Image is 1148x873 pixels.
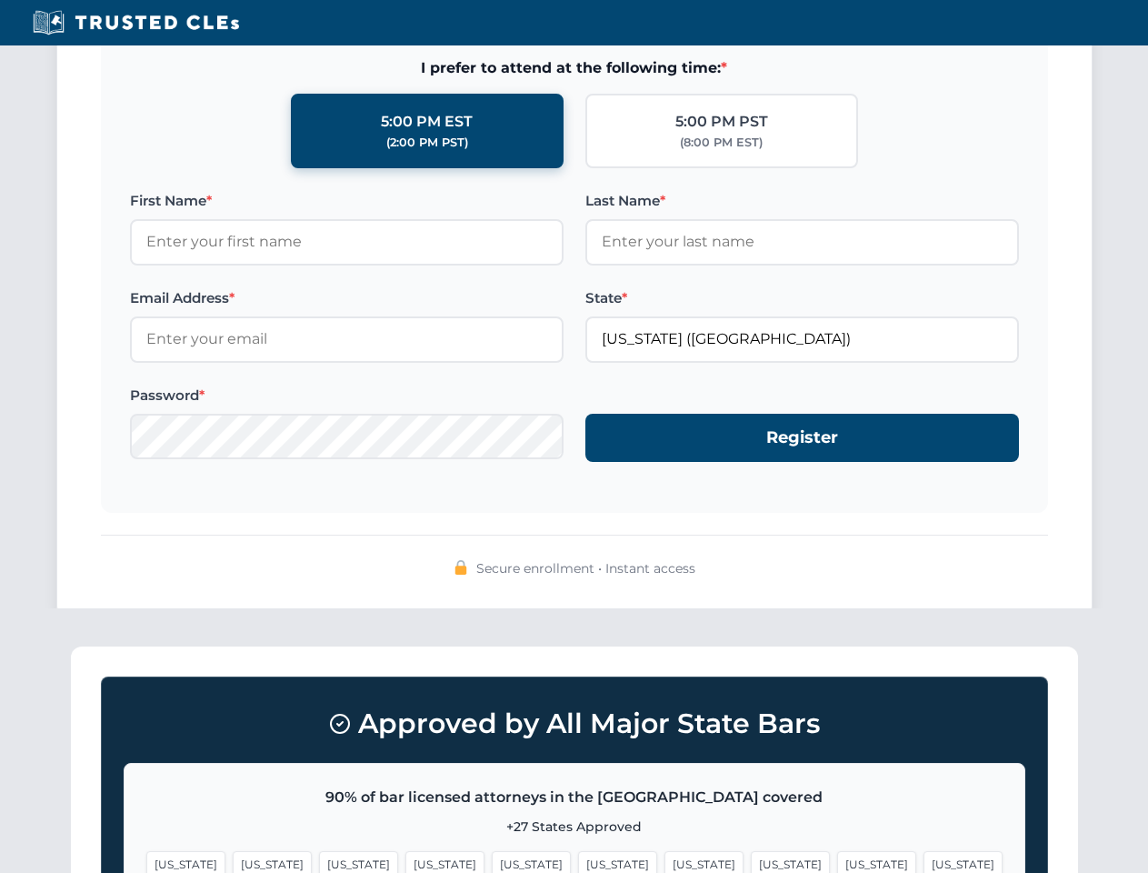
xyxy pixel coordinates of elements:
[146,817,1003,837] p: +27 States Approved
[146,786,1003,809] p: 90% of bar licensed attorneys in the [GEOGRAPHIC_DATA] covered
[585,316,1019,362] input: Florida (FL)
[585,287,1019,309] label: State
[130,316,564,362] input: Enter your email
[680,134,763,152] div: (8:00 PM EST)
[675,110,768,134] div: 5:00 PM PST
[124,699,1025,748] h3: Approved by All Major State Bars
[386,134,468,152] div: (2:00 PM PST)
[585,219,1019,265] input: Enter your last name
[130,385,564,406] label: Password
[454,560,468,575] img: 🔒
[476,558,695,578] span: Secure enrollment • Instant access
[130,287,564,309] label: Email Address
[585,190,1019,212] label: Last Name
[27,9,245,36] img: Trusted CLEs
[130,190,564,212] label: First Name
[381,110,473,134] div: 5:00 PM EST
[130,219,564,265] input: Enter your first name
[585,414,1019,462] button: Register
[130,56,1019,80] span: I prefer to attend at the following time:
